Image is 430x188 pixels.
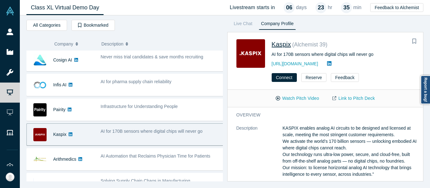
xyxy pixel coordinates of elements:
button: All Categories [26,20,67,31]
img: Cosign AI's Logo [33,54,47,67]
button: Feedback [331,73,359,82]
span: Infrastructure for Understanding People [101,104,178,109]
button: Reserve [301,73,326,82]
span: Never miss trial candidates & save months recruiting [101,54,203,59]
div: 35 [341,2,352,13]
button: Description [101,37,218,51]
small: ( Alchemist 39 ) [292,41,327,48]
p: hr [328,4,332,11]
img: Infis AI's Logo [33,78,47,92]
span: AI for 170B sensors where digital chips will never go [101,129,203,134]
h3: overview [236,112,410,118]
a: Cosign AI [53,57,72,62]
img: Kaspix's Logo [236,39,265,68]
img: Alchemist Vault Logo [6,7,14,15]
a: Company Profile [259,20,296,30]
a: Infis AI [53,82,66,87]
img: Michelle Ann Chua's Account [6,173,14,181]
button: Bookmark [410,37,419,46]
button: Watch Pitch Video [269,93,326,104]
a: Link to Pitch Deck [326,93,382,104]
span: Description [101,37,123,51]
img: Pairity's Logo [33,103,47,116]
img: Arithmedics's Logo [33,153,47,166]
a: [URL][DOMAIN_NAME] [272,61,318,66]
dt: Description [236,125,283,184]
p: KASPIX enables analog AI circuits to be designed and licensed at scale, meeting the most stringen... [283,125,419,178]
span: AI Automation that Reclaims Physician Time for Patients [101,153,211,158]
button: Company [54,37,95,51]
p: min [353,4,361,11]
h4: Livestream starts in [230,4,275,10]
a: Kaspix [53,132,66,137]
button: Feedback to Alchemist [370,3,423,12]
a: Arithmedics [53,157,76,162]
a: Class XL Virtual Demo Day [26,0,104,15]
a: Report a bug! [421,75,430,104]
div: 06 [284,2,295,13]
div: AI for 170B sensors where digital chips will never go [272,51,415,58]
button: Connect [272,73,297,82]
a: Kaspix [272,41,291,48]
img: Kaspix's Logo [33,128,47,141]
div: 23 [315,2,326,13]
a: Pairity [53,107,65,112]
span: AI for pharma supply chain reliability [101,79,172,84]
button: Bookmarked [71,20,115,31]
span: Solving Supply Chain Chaos in Manufacturing [101,178,190,183]
span: Company [54,37,73,51]
p: days [296,4,307,11]
a: Live Chat [232,20,255,30]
